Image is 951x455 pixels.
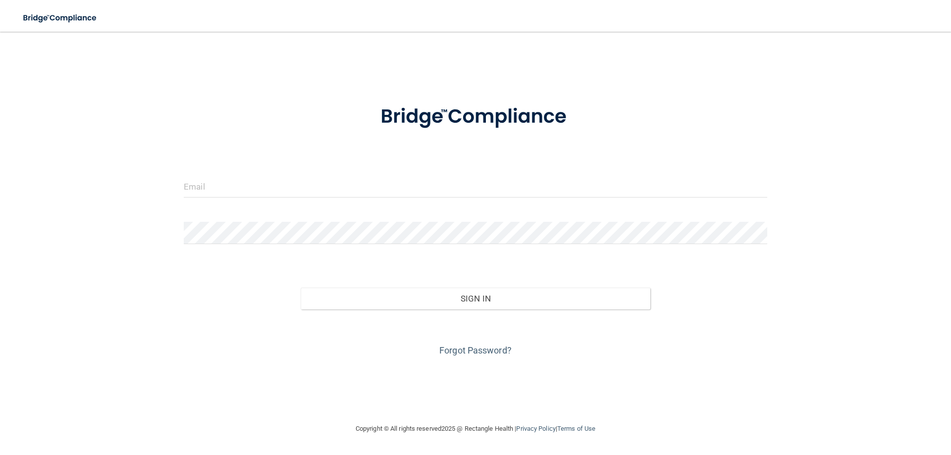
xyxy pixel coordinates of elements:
[301,288,651,309] button: Sign In
[557,425,595,432] a: Terms of Use
[184,175,767,198] input: Email
[516,425,555,432] a: Privacy Policy
[439,345,512,355] a: Forgot Password?
[15,8,106,28] img: bridge_compliance_login_screen.278c3ca4.svg
[360,91,591,143] img: bridge_compliance_login_screen.278c3ca4.svg
[295,413,656,445] div: Copyright © All rights reserved 2025 @ Rectangle Health | |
